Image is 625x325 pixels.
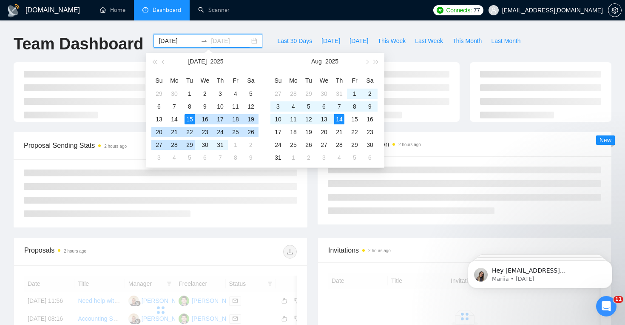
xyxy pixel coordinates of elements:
[213,151,228,164] td: 2025-08-07
[213,74,228,87] th: Th
[334,140,344,150] div: 28
[349,140,360,150] div: 29
[319,152,329,163] div: 3
[332,126,347,138] td: 2025-08-21
[215,114,225,124] div: 17
[486,34,525,48] button: Last Month
[151,126,167,138] td: 2025-07-20
[246,114,256,124] div: 19
[491,7,497,13] span: user
[319,114,329,124] div: 13
[200,114,210,124] div: 16
[362,126,378,138] td: 2025-08-23
[349,127,360,137] div: 22
[104,144,127,149] time: 2 hours ago
[159,36,197,46] input: Start date
[362,138,378,151] td: 2025-08-30
[213,100,228,113] td: 2025-07-10
[243,100,259,113] td: 2025-07-12
[286,126,301,138] td: 2025-08-18
[365,152,375,163] div: 6
[286,100,301,113] td: 2025-08-04
[286,87,301,100] td: 2025-07-28
[277,36,312,46] span: Last 30 Days
[14,34,143,54] h1: Team Dashboard
[142,7,148,13] span: dashboard
[365,101,375,112] div: 9
[316,87,332,100] td: 2025-07-30
[169,127,179,137] div: 21
[200,140,210,150] div: 30
[332,151,347,164] td: 2025-09-04
[230,140,241,150] div: 1
[243,113,259,126] td: 2025-07-19
[185,114,195,124] div: 15
[608,7,622,14] a: setting
[288,152,298,163] div: 1
[349,114,360,124] div: 15
[304,89,314,99] div: 29
[167,151,182,164] td: 2025-08-04
[197,74,213,87] th: We
[215,140,225,150] div: 31
[211,36,250,46] input: End date
[304,101,314,112] div: 5
[365,127,375,137] div: 23
[270,126,286,138] td: 2025-08-17
[316,74,332,87] th: We
[288,114,298,124] div: 11
[319,140,329,150] div: 27
[185,101,195,112] div: 8
[334,152,344,163] div: 4
[197,100,213,113] td: 2025-07-09
[215,101,225,112] div: 10
[273,34,317,48] button: Last 30 Days
[169,89,179,99] div: 30
[286,74,301,87] th: Mo
[273,101,283,112] div: 3
[347,74,362,87] th: Fr
[151,113,167,126] td: 2025-07-13
[304,140,314,150] div: 26
[151,74,167,87] th: Su
[316,126,332,138] td: 2025-08-20
[362,87,378,100] td: 2025-08-02
[37,25,144,141] span: Hey [EMAIL_ADDRESS][DOMAIN_NAME], Looks like your Upwork agency Resorsi ran out of connects. We r...
[246,127,256,137] div: 26
[311,53,322,70] button: Aug
[197,126,213,138] td: 2025-07-23
[270,87,286,100] td: 2025-07-27
[474,6,480,15] span: 77
[197,113,213,126] td: 2025-07-16
[185,140,195,150] div: 29
[151,138,167,151] td: 2025-07-27
[169,114,179,124] div: 14
[334,114,344,124] div: 14
[185,89,195,99] div: 1
[437,7,443,14] img: upwork-logo.png
[288,89,298,99] div: 28
[169,152,179,163] div: 4
[365,140,375,150] div: 30
[316,100,332,113] td: 2025-08-06
[273,127,283,137] div: 17
[332,87,347,100] td: 2025-07-31
[198,6,230,14] a: searchScanner
[213,87,228,100] td: 2025-07-03
[273,114,283,124] div: 10
[228,126,243,138] td: 2025-07-25
[228,100,243,113] td: 2025-07-11
[243,138,259,151] td: 2025-08-02
[347,151,362,164] td: 2025-09-05
[321,36,340,46] span: [DATE]
[24,245,161,259] div: Proposals
[246,89,256,99] div: 5
[448,34,486,48] button: This Month
[182,100,197,113] td: 2025-07-08
[288,127,298,137] div: 18
[246,140,256,150] div: 2
[154,101,164,112] div: 6
[228,151,243,164] td: 2025-08-08
[154,127,164,137] div: 20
